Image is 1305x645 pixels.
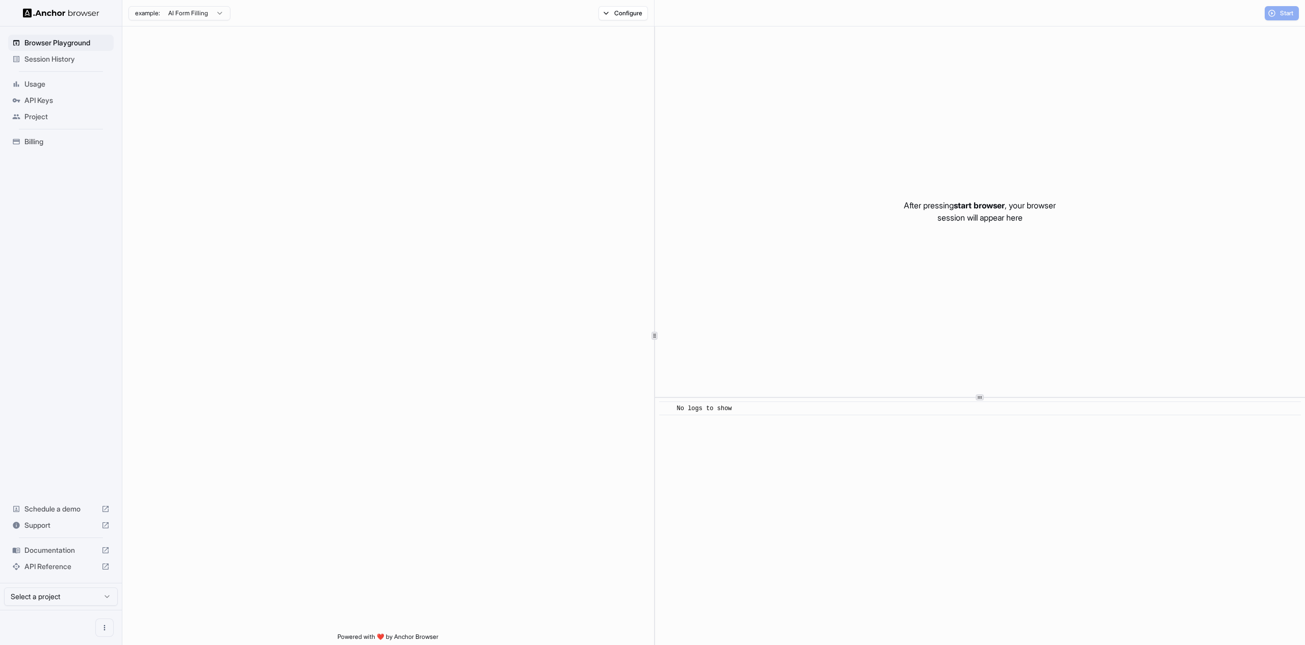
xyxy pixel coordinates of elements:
span: Session History [24,54,110,64]
span: ​ [664,404,669,414]
div: Project [8,109,114,125]
div: Schedule a demo [8,501,114,517]
span: Usage [24,79,110,89]
div: Session History [8,51,114,67]
span: Project [24,112,110,122]
span: Support [24,520,97,530]
span: Billing [24,137,110,147]
span: Powered with ❤️ by Anchor Browser [337,633,438,645]
span: No logs to show [677,405,732,412]
div: Billing [8,133,114,150]
button: Configure [598,6,648,20]
span: API Keys [24,95,110,105]
span: API Reference [24,561,97,572]
span: Schedule a demo [24,504,97,514]
div: API Reference [8,558,114,575]
span: start browser [954,200,1005,210]
div: Support [8,517,114,533]
div: Browser Playground [8,35,114,51]
p: After pressing , your browser session will appear here [904,199,1056,224]
span: Documentation [24,545,97,555]
div: Documentation [8,542,114,558]
div: API Keys [8,92,114,109]
button: Open menu [95,619,114,637]
img: Anchor Logo [23,8,99,18]
div: Usage [8,76,114,92]
span: example: [135,9,160,17]
span: Browser Playground [24,38,110,48]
